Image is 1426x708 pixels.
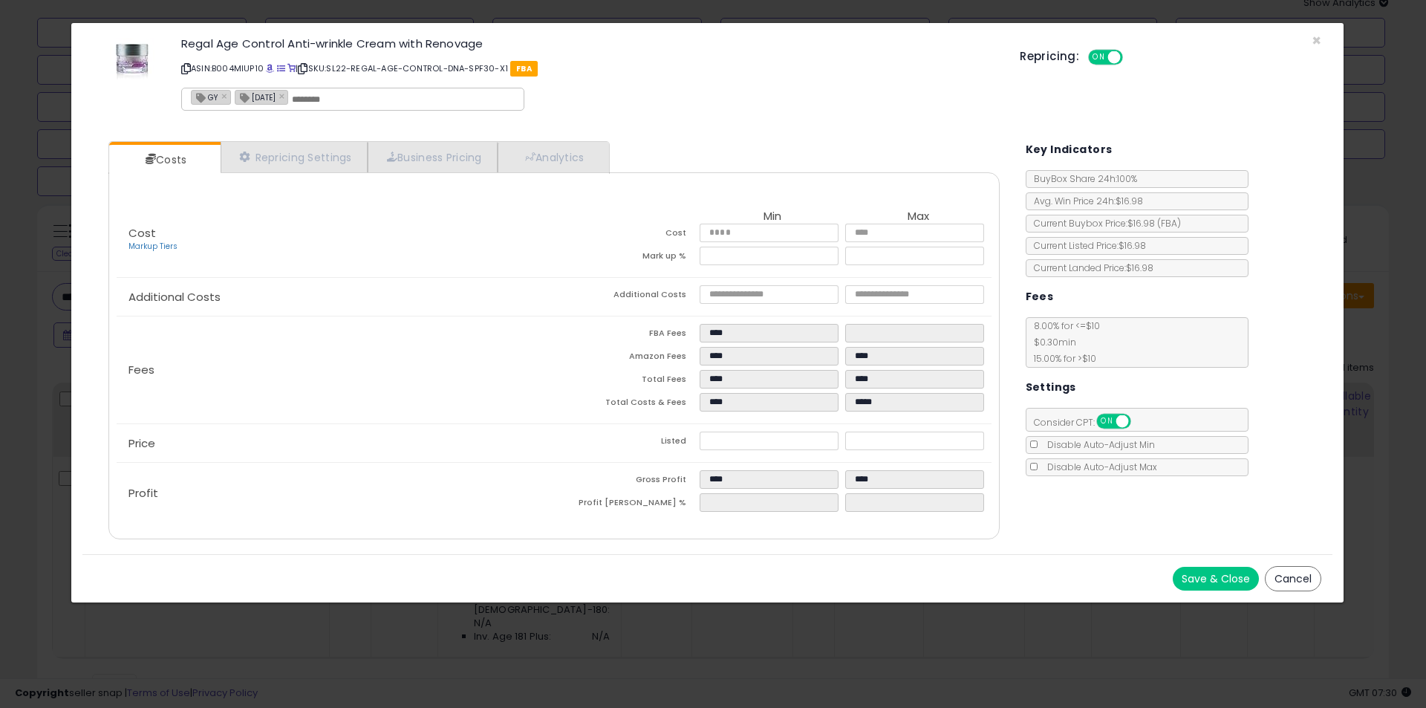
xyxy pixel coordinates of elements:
td: Cost [554,224,700,247]
span: 15.00 % for > $10 [1026,352,1096,365]
span: Consider CPT: [1026,416,1150,429]
a: All offer listings [277,62,285,74]
span: Current Buybox Price: [1026,217,1181,230]
span: ( FBA ) [1157,217,1181,230]
p: Price [117,438,554,449]
td: Profit [PERSON_NAME] % [554,493,700,516]
span: FBA [510,61,538,77]
td: Mark up % [554,247,700,270]
td: Amazon Fees [554,347,700,370]
td: Additional Costs [554,285,700,308]
span: [DATE] [235,91,276,103]
span: $16.98 [1127,217,1181,230]
a: Costs [109,145,219,175]
span: Avg. Win Price 24h: $16.98 [1026,195,1143,207]
span: Current Listed Price: $16.98 [1026,239,1146,252]
span: ON [1090,51,1108,64]
span: OFF [1128,415,1152,428]
span: Disable Auto-Adjust Max [1040,461,1157,473]
span: $0.30 min [1026,336,1076,348]
span: Disable Auto-Adjust Min [1040,438,1155,451]
span: OFF [1121,51,1145,64]
h5: Settings [1026,378,1076,397]
td: Total Fees [554,370,700,393]
p: Profit [117,487,554,499]
a: Markup Tiers [128,241,178,252]
p: ASIN: B004MIUP10 | SKU: SL22-REGAL-AGE-CONTROL-DNA-SPF30-X1 [181,56,997,80]
td: Total Costs & Fees [554,393,700,416]
a: × [221,89,230,103]
img: 41yvEHWQafL._SL60_.jpg [110,38,154,82]
span: Current Landed Price: $16.98 [1026,262,1153,274]
span: BuyBox Share 24h: 100% [1026,172,1137,185]
a: Repricing Settings [221,142,368,172]
a: Analytics [498,142,608,172]
span: 8.00 % for <= $10 [1026,319,1100,365]
th: Max [845,210,991,224]
h5: Repricing: [1020,51,1079,62]
td: Gross Profit [554,470,700,493]
td: Listed [554,432,700,455]
h5: Key Indicators [1026,140,1113,159]
a: BuyBox page [266,62,274,74]
a: × [279,89,288,103]
a: Business Pricing [368,142,498,172]
span: ON [1098,415,1116,428]
h3: Regal Age Control Anti-wrinkle Cream with Renovage [181,38,997,49]
button: Save & Close [1173,567,1259,591]
button: Cancel [1265,566,1321,591]
h5: Fees [1026,288,1054,306]
p: Fees [117,364,554,376]
td: FBA Fees [554,324,700,347]
span: × [1312,30,1321,51]
span: GY [192,91,218,103]
th: Min [700,210,845,224]
a: Your listing only [287,62,296,74]
p: Additional Costs [117,291,554,303]
p: Cost [117,227,554,253]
